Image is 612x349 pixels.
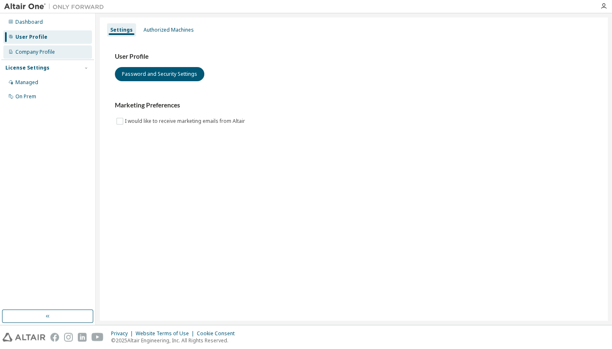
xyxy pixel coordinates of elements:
[144,27,194,33] div: Authorized Machines
[50,333,59,342] img: facebook.svg
[15,19,43,25] div: Dashboard
[5,65,50,71] div: License Settings
[15,49,55,55] div: Company Profile
[15,93,36,100] div: On Prem
[125,116,247,126] label: I would like to receive marketing emails from Altair
[197,330,240,337] div: Cookie Consent
[136,330,197,337] div: Website Terms of Use
[110,27,133,33] div: Settings
[115,67,204,81] button: Password and Security Settings
[2,333,45,342] img: altair_logo.svg
[92,333,104,342] img: youtube.svg
[115,101,593,110] h3: Marketing Preferences
[111,337,240,344] p: © 2025 Altair Engineering, Inc. All Rights Reserved.
[115,52,593,61] h3: User Profile
[78,333,87,342] img: linkedin.svg
[15,34,47,40] div: User Profile
[111,330,136,337] div: Privacy
[64,333,73,342] img: instagram.svg
[15,79,38,86] div: Managed
[4,2,108,11] img: Altair One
